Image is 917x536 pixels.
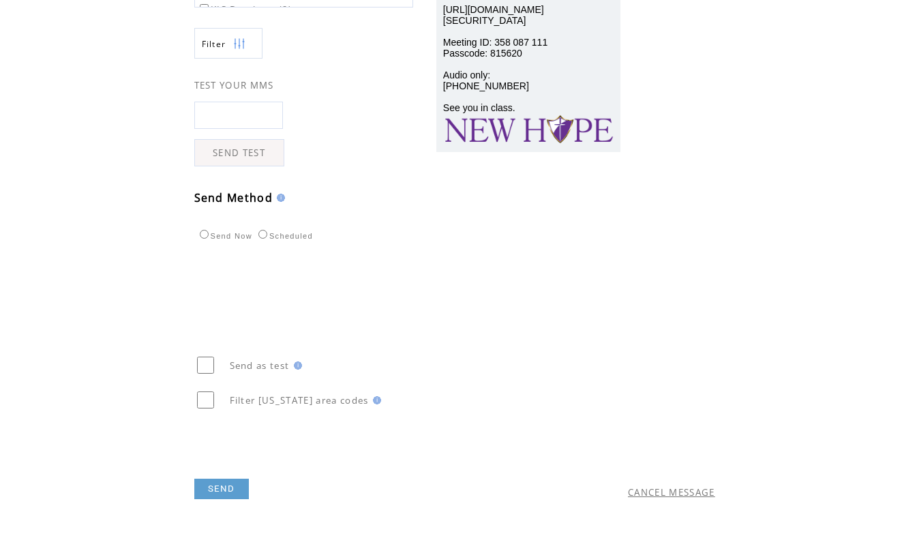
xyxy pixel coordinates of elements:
[230,394,369,406] span: Filter [US_STATE] area codes
[194,479,249,499] a: SEND
[194,28,262,59] a: Filter
[233,29,245,59] img: filters.png
[369,396,381,404] img: help.gif
[255,232,313,240] label: Scheduled
[628,486,715,498] a: CANCEL MESSAGE
[194,139,284,166] a: SEND TEST
[197,3,292,16] label: KIC Database (2)
[273,194,285,202] img: help.gif
[202,38,226,50] span: Show filters
[230,359,290,372] span: Send as test
[196,232,252,240] label: Send Now
[200,230,209,239] input: Send Now
[194,79,274,91] span: TEST YOUR MMS
[194,190,273,205] span: Send Method
[200,4,209,13] input: KIC Database (2)
[290,361,302,370] img: help.gif
[258,230,267,239] input: Scheduled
